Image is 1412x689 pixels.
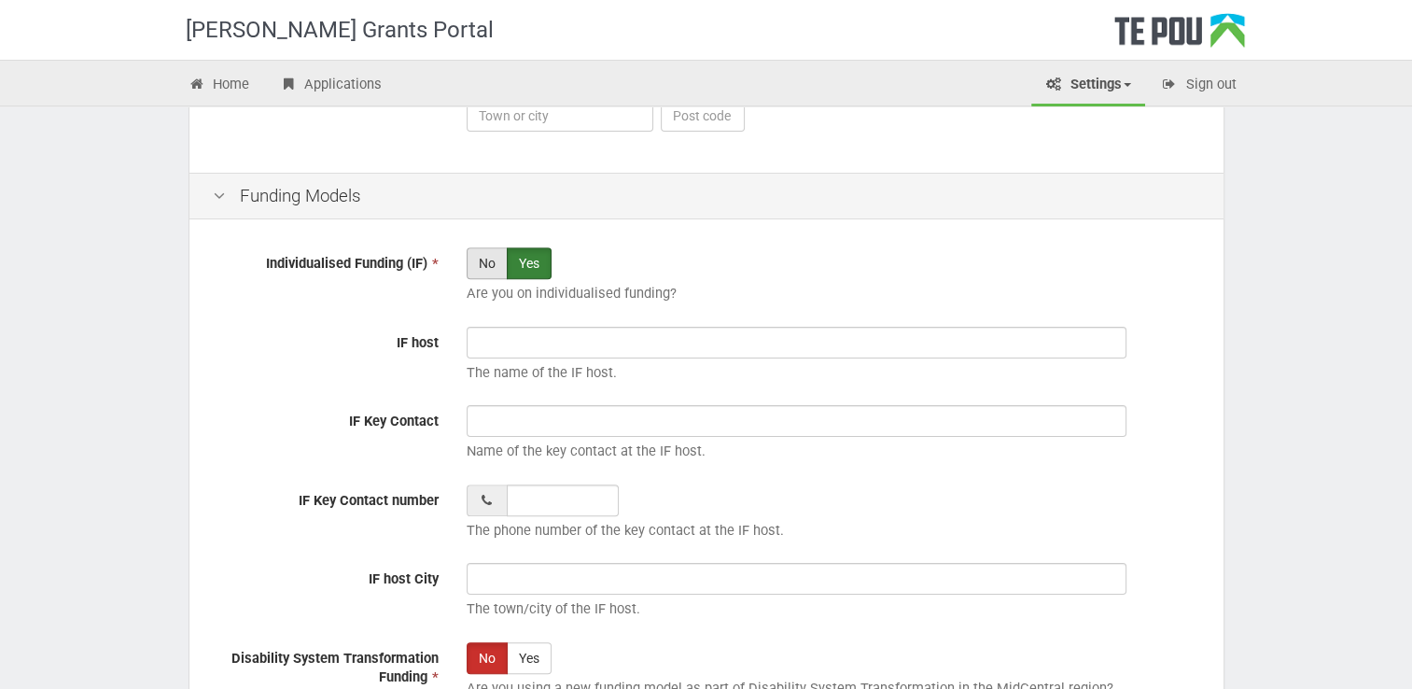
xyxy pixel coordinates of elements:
p: The name of the IF host. [467,363,1200,383]
a: Home [175,65,264,106]
a: Sign out [1147,65,1251,106]
a: Settings [1031,65,1145,106]
span: IF Key Contact [349,413,439,429]
label: Yes [507,642,552,674]
span: IF host City [369,570,439,587]
p: The town/city of the IF host. [467,599,1200,619]
input: Post code [661,100,745,132]
div: Funding Models [189,173,1223,220]
input: Town or city [467,100,653,132]
p: The phone number of the key contact at the IF host. [467,521,1200,541]
p: Name of the key contact at the IF host. [467,442,1200,461]
p: Are you on individualised funding? [467,284,1200,303]
span: IF host [397,334,439,351]
a: Applications [265,65,396,106]
span: IF Key Contact number [299,492,439,509]
label: No [467,642,508,674]
span: Disability System Transformation Funding [231,650,439,686]
label: Yes [507,247,552,279]
span: Individualised Funding (IF) [266,255,427,272]
label: No [467,247,508,279]
div: Te Pou Logo [1114,13,1245,60]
